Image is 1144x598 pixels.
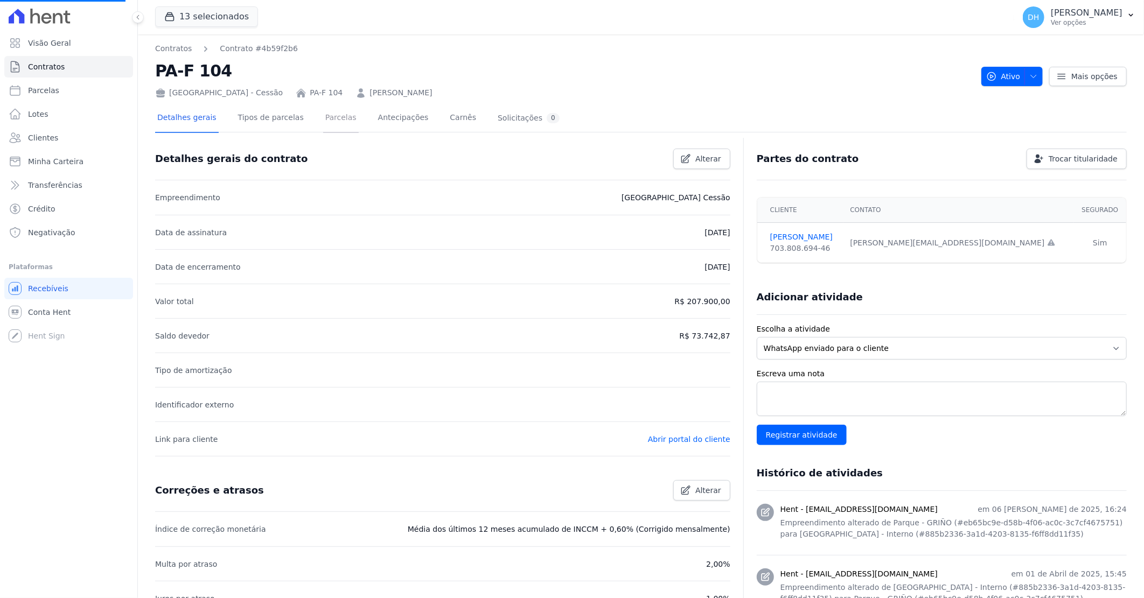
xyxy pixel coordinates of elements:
[1027,149,1127,169] a: Trocar titularidade
[28,307,71,318] span: Conta Hent
[155,6,258,27] button: 13 selecionados
[4,32,133,54] a: Visão Geral
[4,103,133,125] a: Lotes
[1014,2,1144,32] button: DH [PERSON_NAME] Ver opções
[155,261,241,273] p: Data de encerramento
[28,227,75,238] span: Negativação
[369,87,432,99] a: [PERSON_NAME]
[155,43,298,54] nav: Breadcrumb
[770,231,838,243] a: [PERSON_NAME]
[155,484,264,497] h3: Correções e atrasos
[1051,18,1122,27] p: Ver opções
[28,180,82,191] span: Transferências
[695,485,721,496] span: Alterar
[757,152,859,165] h3: Partes do contrato
[622,191,730,204] p: [GEOGRAPHIC_DATA] Cessão
[155,43,973,54] nav: Breadcrumb
[498,113,560,123] div: Solicitações
[780,504,938,515] h3: Hent - [EMAIL_ADDRESS][DOMAIN_NAME]
[1071,71,1118,82] span: Mais opções
[28,203,55,214] span: Crédito
[323,104,359,133] a: Parcelas
[155,329,210,342] p: Saldo devedor
[4,222,133,243] a: Negativação
[648,435,730,444] a: Abrir portal do cliente
[4,80,133,101] a: Parcelas
[4,127,133,149] a: Clientes
[675,295,730,308] p: R$ 207.900,00
[236,104,306,133] a: Tipos de parcelas
[673,149,730,169] a: Alterar
[679,329,730,342] p: R$ 73.742,87
[4,278,133,299] a: Recebíveis
[28,109,48,119] span: Lotes
[757,198,844,223] th: Cliente
[1049,67,1127,86] a: Mais opções
[1074,223,1126,263] td: Sim
[408,523,730,536] p: Média dos últimos 12 meses acumulado de INCCM + 0,60% (Corrigido mensalmente)
[1049,153,1118,164] span: Trocar titularidade
[155,59,973,83] h2: PA-F 104
[155,433,218,446] p: Link para cliente
[757,425,847,445] input: Registrar atividade
[28,132,58,143] span: Clientes
[780,517,1127,540] p: Empreendimento alterado de Parque - GRIÑO (#eb65bc9e-d58b-4f06-ac0c-3c7cf4675751) para [GEOGRAPHI...
[220,43,298,54] a: Contrato #4b59f2b6
[1012,568,1127,580] p: em 01 de Abril de 2025, 15:45
[155,398,234,411] p: Identificador externo
[28,38,71,48] span: Visão Geral
[757,467,883,480] h3: Histórico de atividades
[4,198,133,220] a: Crédito
[155,104,219,133] a: Detalhes gerais
[4,174,133,196] a: Transferências
[4,151,133,172] a: Minha Carteira
[155,43,192,54] a: Contratos
[376,104,431,133] a: Antecipações
[850,237,1067,249] div: [PERSON_NAME][EMAIL_ADDRESS][DOMAIN_NAME]
[704,261,730,273] p: [DATE]
[4,56,133,78] a: Contratos
[978,504,1127,515] p: em 06 [PERSON_NAME] de 2025, 16:24
[28,61,65,72] span: Contratos
[757,323,1127,335] label: Escolha a atividade
[155,87,283,99] div: [GEOGRAPHIC_DATA] - Cessão
[28,85,59,96] span: Parcelas
[28,156,83,167] span: Minha Carteira
[155,191,220,204] p: Empreendimento
[9,261,129,273] div: Plataformas
[706,558,730,571] p: 2,00%
[673,480,730,501] a: Alterar
[155,152,308,165] h3: Detalhes gerais do contrato
[155,364,232,377] p: Tipo de amortização
[780,568,938,580] h3: Hent - [EMAIL_ADDRESS][DOMAIN_NAME]
[757,291,863,304] h3: Adicionar atividade
[155,226,227,239] p: Data de assinatura
[28,283,68,294] span: Recebíveis
[770,243,838,254] div: 703.808.694-46
[155,523,266,536] p: Índice de correção monetária
[1051,8,1122,18] p: [PERSON_NAME]
[547,113,560,123] div: 0
[155,295,194,308] p: Valor total
[986,67,1021,86] span: Ativo
[843,198,1073,223] th: Contato
[496,104,562,133] a: Solicitações0
[757,368,1127,379] label: Escreva uma nota
[704,226,730,239] p: [DATE]
[448,104,478,133] a: Carnês
[155,558,217,571] p: Multa por atraso
[1074,198,1126,223] th: Segurado
[981,67,1043,86] button: Ativo
[1028,13,1039,21] span: DH
[4,301,133,323] a: Conta Hent
[310,87,343,99] a: PA-F 104
[695,153,721,164] span: Alterar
